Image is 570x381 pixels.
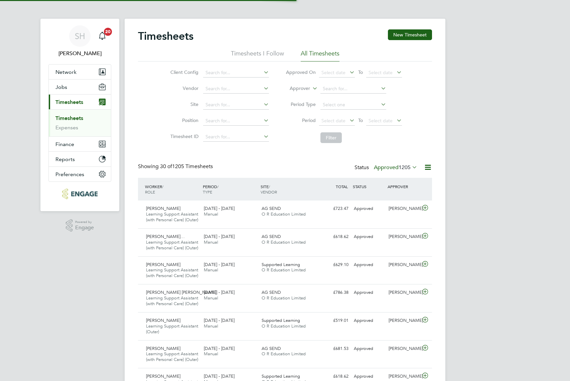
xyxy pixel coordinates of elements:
div: Approved [351,315,386,326]
button: Preferences [49,167,111,181]
span: [DATE] - [DATE] [204,317,235,323]
img: axcis-logo-retina.png [62,188,98,199]
input: Search for... [320,84,386,94]
span: Supported Learning [262,373,300,379]
span: Manual [204,323,218,329]
div: Approved [351,287,386,298]
label: Timesheet ID [168,133,198,139]
span: O R Education Limited [262,267,306,273]
span: AG SEND [262,346,281,351]
label: Period Type [286,101,316,107]
span: Stacey Huntley [48,49,111,57]
span: Network [55,69,77,75]
span: Learning Support Assistant (with Personal Care) (Outer) [146,351,198,362]
span: O R Education Limited [262,239,306,245]
span: Preferences [55,171,84,177]
input: Select one [320,100,386,110]
div: Timesheets [49,109,111,136]
span: Manual [204,211,218,217]
span: To [356,68,365,77]
a: Powered byEngage [66,219,94,232]
span: AG SEND [262,234,281,239]
a: 20 [96,25,109,47]
span: Manual [204,267,218,273]
div: PERIOD [201,180,259,198]
div: Showing [138,163,214,170]
span: Manual [204,295,218,301]
span: Supported Learning [262,262,300,267]
label: Vendor [168,85,198,91]
span: [PERSON_NAME] [146,346,180,351]
div: [PERSON_NAME] [386,231,421,242]
label: Period [286,117,316,123]
span: [DATE] - [DATE] [204,373,235,379]
span: Select date [369,118,393,124]
nav: Main navigation [40,19,119,211]
div: STATUS [351,180,386,193]
div: [PERSON_NAME] [386,343,421,354]
div: [PERSON_NAME] [386,203,421,214]
input: Search for... [203,84,269,94]
span: [DATE] - [DATE] [204,234,235,239]
li: Timesheets I Follow [231,49,284,61]
span: [PERSON_NAME] [146,262,180,267]
span: [PERSON_NAME] [146,206,180,211]
div: £618.62 [316,231,351,242]
span: AG SEND [262,206,281,211]
div: £723.47 [316,203,351,214]
span: Learning Support Assistant (with Personal Care) (Outer) [146,211,198,223]
span: / [162,184,163,189]
span: Select date [321,118,345,124]
span: [PERSON_NAME]… [146,234,185,239]
label: Approver [280,85,310,92]
div: £629.10 [316,259,351,270]
span: O R Education Limited [262,323,306,329]
span: 20 [104,28,112,36]
span: [DATE] - [DATE] [204,289,235,295]
h2: Timesheets [138,29,193,43]
label: Site [168,101,198,107]
a: SH[PERSON_NAME] [48,25,111,57]
span: SH [75,32,85,40]
div: Status [354,163,419,172]
div: Approved [351,231,386,242]
div: Approved [351,343,386,354]
span: VENDOR [261,189,277,195]
input: Search for... [203,100,269,110]
label: Client Config [168,69,198,75]
button: Filter [320,132,342,143]
li: All Timesheets [301,49,339,61]
div: [PERSON_NAME] [386,315,421,326]
button: New Timesheet [388,29,432,40]
input: Search for... [203,68,269,78]
button: Finance [49,137,111,151]
span: Select date [321,70,345,76]
span: [PERSON_NAME] [146,373,180,379]
span: Learning Support Assistant (Outer) [146,323,198,335]
span: Reports [55,156,75,162]
button: Network [49,65,111,79]
span: [PERSON_NAME] [PERSON_NAME] [146,289,216,295]
div: £681.53 [316,343,351,354]
a: Go to home page [48,188,111,199]
span: [DATE] - [DATE] [204,262,235,267]
a: Expenses [55,124,78,131]
span: [DATE] - [DATE] [204,206,235,211]
span: 1205 Timesheets [160,163,213,170]
div: £786.38 [316,287,351,298]
button: Jobs [49,80,111,94]
input: Search for... [203,132,269,142]
button: Reports [49,152,111,166]
span: Select date [369,70,393,76]
span: 1205 [399,164,411,171]
span: O R Education Limited [262,295,306,301]
span: Timesheets [55,99,83,105]
label: Approved On [286,69,316,75]
span: Manual [204,351,218,357]
span: [DATE] - [DATE] [204,346,235,351]
span: Manual [204,239,218,245]
div: Approved [351,203,386,214]
span: / [217,184,219,189]
span: O R Education Limited [262,211,306,217]
div: £519.01 [316,315,351,326]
